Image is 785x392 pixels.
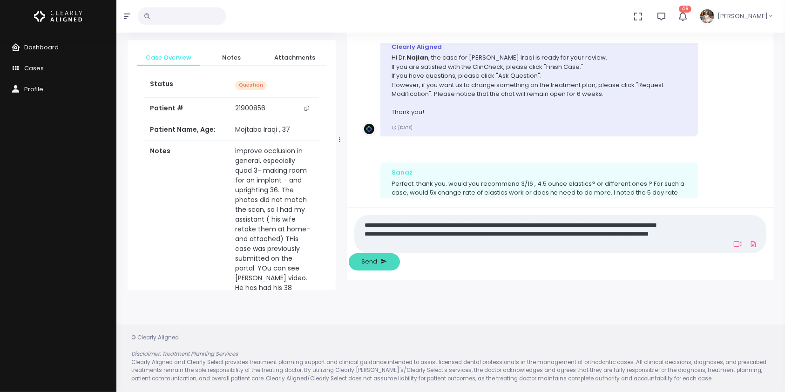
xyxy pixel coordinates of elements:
[131,350,238,358] em: Disclaimer: Treatment Planning Services
[34,7,82,26] img: Logo Horizontal
[361,257,377,266] span: Send
[144,74,230,97] th: Status
[144,141,230,318] th: Notes
[208,53,256,62] span: Notes
[271,53,319,62] span: Attachments
[699,8,716,25] img: Header Avatar
[230,98,318,119] td: 21900856
[230,141,318,318] td: improve occlusion in general, especially quad 3- making room for an implant - and uprighting 36. ...
[24,85,43,94] span: Profile
[717,12,768,21] span: [PERSON_NAME]
[354,43,766,198] div: scrollable content
[392,124,413,130] small: [DATE]
[392,168,687,177] div: Sanaz
[392,53,687,117] p: Hi Dr. , the case for [PERSON_NAME] Iraqi is ready for your review. If you are satisfied with the...
[392,179,687,207] p: Perfect. thank you. would you recommend 3/16 , 4.5 ounce elastics? or different ones ? For such a...
[748,236,759,252] a: Add Files
[392,42,687,52] div: Clearly Aligned
[732,240,744,248] a: Add Loom Video
[144,97,230,119] th: Patient #
[24,43,59,52] span: Dashboard
[349,253,400,270] button: Send
[122,334,779,383] div: © Clearly Aligned Clearly Aligned and Clearly Select provides treatment planning support and clin...
[679,6,691,13] span: 46
[144,119,230,141] th: Patient Name, Age:
[406,53,428,62] b: Najian
[24,64,44,73] span: Cases
[235,81,267,90] span: Question
[230,119,318,141] td: Mojtaba Iraqi , 37
[144,53,193,62] span: Case Overview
